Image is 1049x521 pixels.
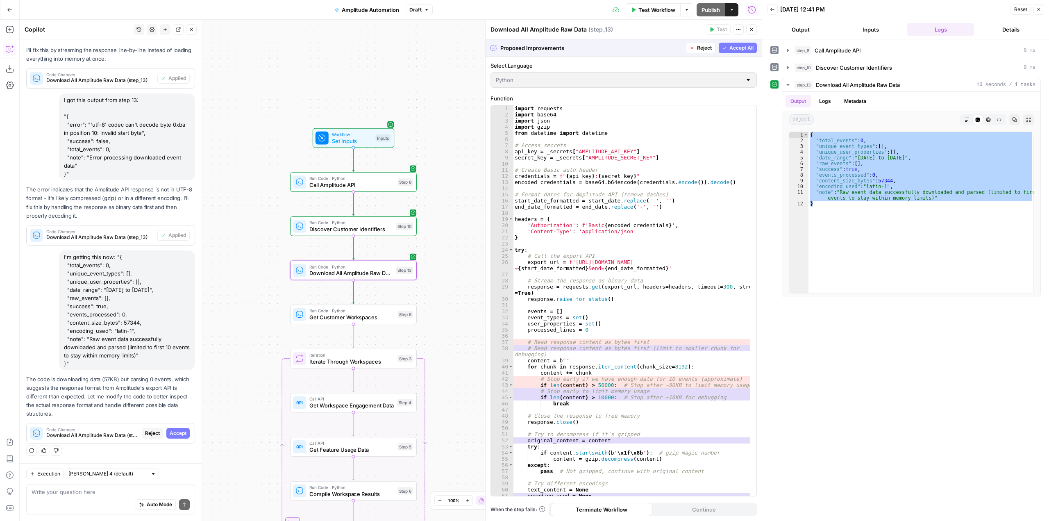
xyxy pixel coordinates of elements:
[290,216,417,236] div: Run Code · PythonDiscover Customer IdentifiersStep 10
[491,302,513,308] div: 31
[290,393,417,412] div: Call APIGet Workspace Engagement DataStep 4
[1010,4,1031,15] button: Reset
[816,64,892,72] span: Discover Customer Identifiers
[309,269,393,278] span: Download All Amplitude Raw Data
[329,3,404,16] button: Amplitude Automation
[309,307,394,314] span: Run Code · Python
[157,230,190,241] button: Applied
[729,44,754,52] span: Accept All
[46,432,139,439] span: Download All Amplitude Raw Data (step_13)
[491,425,513,431] div: 50
[491,118,513,124] div: 3
[491,468,513,474] div: 57
[342,6,399,14] span: Amplitude Automation
[491,462,513,468] div: 56
[509,462,513,468] span: Toggle code folding, rows 56 through 57
[491,222,513,228] div: 20
[309,219,393,226] span: Run Code · Python
[309,225,393,233] span: Discover Customer Identifiers
[491,259,513,271] div: 26
[309,313,394,321] span: Get Customer Workspaces
[491,364,513,370] div: 40
[702,6,720,14] span: Publish
[638,6,675,14] span: Test Workflow
[976,81,1035,89] span: 10 seconds / 1 tasks
[491,173,513,179] div: 12
[491,480,513,487] div: 59
[491,130,513,136] div: 5
[309,446,394,454] span: Get Feature Usage Data
[309,440,394,446] span: Call API
[491,191,513,198] div: 15
[789,114,814,125] span: object
[352,192,355,216] g: Edge from step_8 to step_10
[147,501,172,508] span: Auto Mode
[25,25,131,34] div: Copilot
[491,327,513,333] div: 35
[448,497,459,504] span: 100%
[332,137,372,145] span: Set Inputs
[789,172,808,178] div: 8
[491,198,513,204] div: 16
[46,73,154,77] span: Code Changes
[332,131,372,138] span: Workflow
[509,216,513,222] span: Toggle code folding, rows 19 through 22
[59,250,195,370] div: I'm getting this now: "{ "total_events": 0, "unique_event_types": [], "unique_user_properties": [...
[397,399,413,406] div: Step 4
[491,474,513,480] div: 58
[491,271,513,278] div: 27
[352,457,355,480] g: Edge from step_5 to step_6
[491,148,513,155] div: 8
[491,179,513,185] div: 13
[396,223,413,230] div: Step 10
[789,143,808,149] div: 3
[46,230,154,234] span: Code Changes
[789,155,808,161] div: 5
[26,375,195,419] p: The code is downloading data (57KB) but parsing 0 events, which suggests the response format from...
[977,23,1044,36] button: Details
[491,111,513,118] div: 2
[309,396,394,402] span: Call API
[500,44,683,52] span: Proposed Improvements
[491,419,513,425] div: 49
[352,369,355,392] g: Edge from step_3 to step_4
[397,443,413,450] div: Step 5
[491,234,513,241] div: 22
[719,43,757,53] button: Accept All
[352,324,355,348] g: Edge from step_9 to step_3
[490,506,545,513] a: When the step fails:
[491,382,513,388] div: 43
[509,444,513,450] span: Toggle code folding, rows 53 through 55
[767,23,834,36] button: Output
[290,261,417,280] div: Run Code · PythonDownload All Amplitude Raw DataStep 13
[491,339,513,345] div: 37
[290,128,417,148] div: WorkflowSet InputsInputs
[795,64,813,72] span: step_10
[509,450,513,456] span: Toggle code folding, rows 54 through 55
[789,178,808,184] div: 9
[509,394,513,400] span: Toggle code folding, rows 45 through 46
[491,142,513,148] div: 7
[309,401,394,410] span: Get Workspace Engagement Data
[692,505,716,514] span: Continue
[309,357,394,366] span: Iterate Through Workspaces
[290,437,417,457] div: Call APIGet Feature Usage DataStep 5
[491,284,513,296] div: 29
[157,73,190,84] button: Applied
[136,499,176,510] button: Auto Mode
[397,487,413,495] div: Step 6
[491,161,513,167] div: 10
[396,267,413,274] div: Step 13
[68,470,147,478] input: Claude Sonnet 4 (default)
[491,394,513,400] div: 45
[789,189,808,201] div: 11
[1024,47,1035,54] span: 0 ms
[496,76,742,84] input: Python
[491,155,513,161] div: 9
[166,428,190,439] button: Accept
[706,24,731,35] button: Test
[782,44,1040,57] button: 0 ms
[46,428,139,432] span: Code Changes
[491,278,513,284] div: 28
